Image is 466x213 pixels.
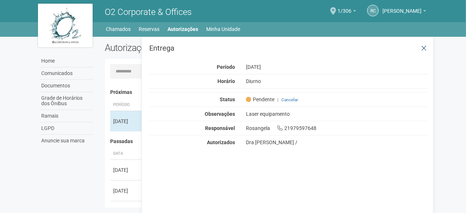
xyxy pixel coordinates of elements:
[338,9,356,15] a: 1/306
[40,135,94,147] a: Anuncie sua marca
[240,125,434,131] div: Rosangela 21979597648
[382,1,421,14] span: ROSANGELADO CARMO GUIMARAES
[113,118,140,125] div: [DATE]
[240,78,434,84] div: Diurno
[220,96,235,102] strong: Status
[207,139,235,145] strong: Autorizados
[205,125,235,131] strong: Responsável
[110,90,423,95] h4: Próximas
[40,80,94,92] a: Documentos
[40,110,94,122] a: Ramais
[38,4,93,47] img: logo.jpg
[367,5,379,16] a: RC
[40,122,94,135] a: LGPD
[207,24,240,34] a: Minha Unidade
[113,187,140,194] div: [DATE]
[110,139,423,144] h4: Passadas
[382,9,426,15] a: [PERSON_NAME]
[113,166,140,174] div: [DATE]
[139,24,160,34] a: Reservas
[110,99,143,111] th: Período
[240,111,434,117] div: Laser equipamento
[149,44,428,52] h3: Entrega
[40,67,94,80] a: Comunicados
[246,96,274,103] span: Pendente
[105,42,261,53] h2: Autorizações
[40,92,94,110] a: Grade de Horários dos Ônibus
[105,7,192,17] span: O2 Corporate & Offices
[205,111,235,117] strong: Observações
[217,64,235,70] strong: Período
[168,24,199,34] a: Autorizações
[277,97,278,102] span: |
[217,78,235,84] strong: Horário
[110,148,143,160] th: Data
[106,24,131,34] a: Chamados
[281,97,298,102] a: Cancelar
[246,139,428,146] div: Dra [PERSON_NAME] /
[240,64,434,70] div: [DATE]
[40,55,94,67] a: Home
[338,1,351,14] span: 1/306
